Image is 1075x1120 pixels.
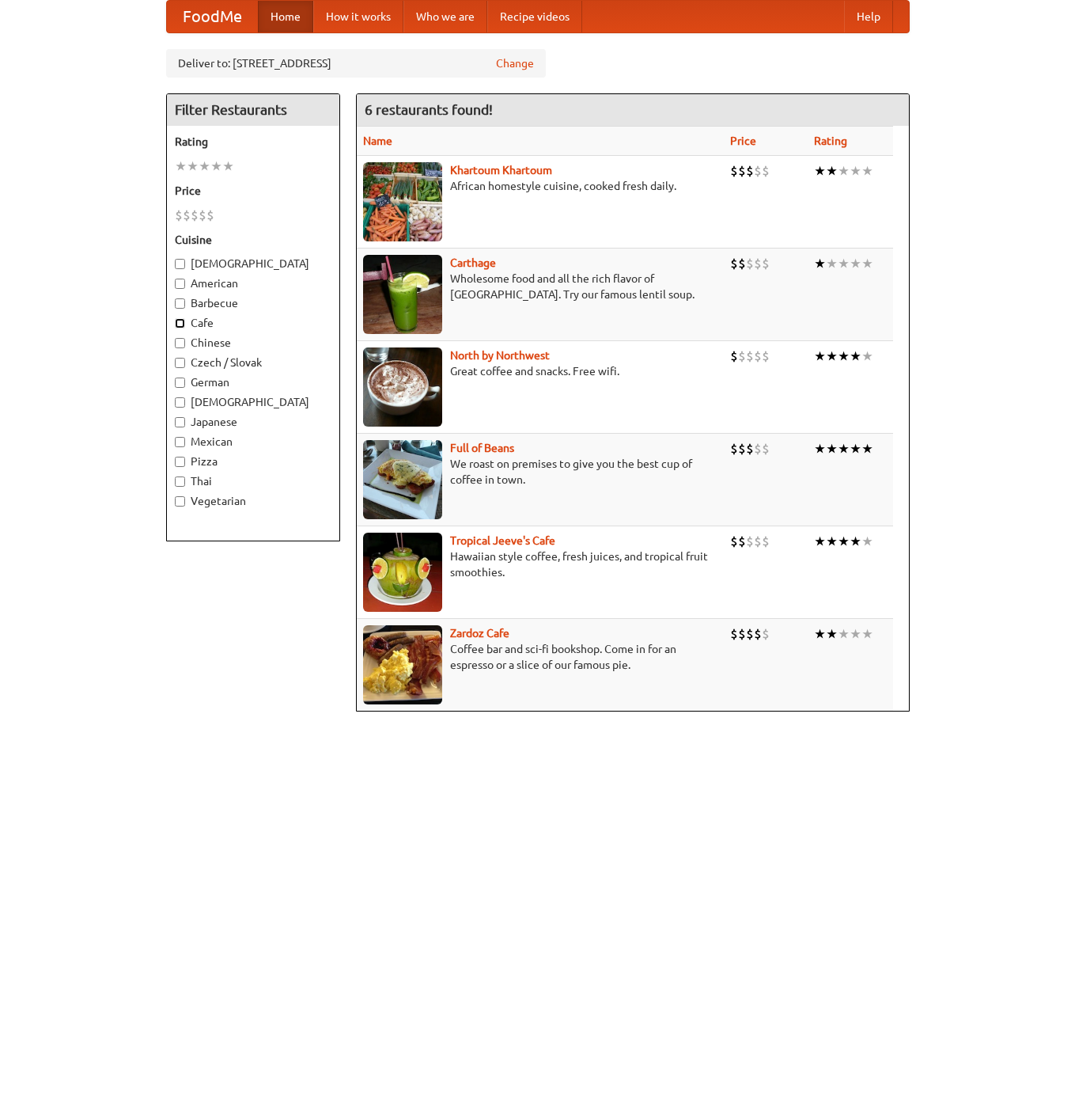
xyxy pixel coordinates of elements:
[175,335,331,351] label: Chinese
[450,164,552,177] a: Khartoum Khartoum
[175,183,331,199] h5: Price
[175,358,185,368] input: Czech / Slovak
[175,378,185,388] input: German
[850,255,861,272] li: ★
[754,533,762,550] li: $
[730,625,738,643] li: $
[844,1,893,32] a: Help
[762,347,770,365] li: $
[762,255,770,272] li: $
[746,533,754,550] li: $
[363,162,442,241] img: khartoum.jpg
[363,533,442,612] img: jeeves.jpg
[175,414,331,430] label: Japanese
[450,256,496,269] a: Carthage
[175,256,331,271] label: [DEMOGRAPHIC_DATA]
[175,476,185,487] input: Thai
[861,440,873,457] li: ★
[746,347,754,365] li: $
[175,232,331,248] h5: Cuisine
[199,207,206,224] li: $
[861,347,873,365] li: ★
[175,454,331,469] label: Pizza
[175,437,185,447] input: Mexican
[730,135,756,147] a: Price
[754,255,762,272] li: $
[754,162,762,180] li: $
[762,440,770,457] li: $
[746,440,754,457] li: $
[450,442,514,454] b: Full of Beans
[175,394,331,410] label: [DEMOGRAPHIC_DATA]
[738,255,746,272] li: $
[450,627,509,640] b: Zardoz Cafe
[850,533,861,550] li: ★
[175,158,187,175] li: ★
[175,318,185,328] input: Cafe
[363,363,717,379] p: Great coffee and snacks. Free wifi.
[175,259,185,269] input: [DEMOGRAPHIC_DATA]
[363,549,717,580] p: Hawaiian style coffee, fresh juices, and tropical fruit smoothies.
[826,347,838,365] li: ★
[738,347,746,365] li: $
[363,271,717,302] p: Wholesome food and all the rich flavor of [GEOGRAPHIC_DATA]. Try our famous lentil soup.
[738,625,746,643] li: $
[175,295,331,311] label: Barbecue
[826,625,838,643] li: ★
[754,440,762,457] li: $
[826,533,838,550] li: ★
[175,275,331,291] label: American
[730,255,738,272] li: $
[363,347,442,427] img: north.jpg
[175,434,331,450] label: Mexican
[450,534,555,547] b: Tropical Jeeve's Cafe
[838,533,850,550] li: ★
[175,298,185,309] input: Barbecue
[850,162,861,180] li: ★
[838,625,850,643] li: ★
[826,162,838,180] li: ★
[730,440,738,457] li: $
[814,625,826,643] li: ★
[861,533,873,550] li: ★
[838,347,850,365] li: ★
[738,440,746,457] li: $
[175,493,331,509] label: Vegetarian
[167,94,339,126] h4: Filter Restaurants
[175,315,331,331] label: Cafe
[363,641,717,673] p: Coffee bar and sci-fi bookshop. Come in for an espresso or a slice of our famous pie.
[838,255,850,272] li: ★
[313,1,403,32] a: How it works
[762,625,770,643] li: $
[175,374,331,390] label: German
[746,625,754,643] li: $
[814,162,826,180] li: ★
[826,440,838,457] li: ★
[814,440,826,457] li: ★
[487,1,582,32] a: Recipe videos
[175,473,331,489] label: Thai
[175,338,185,348] input: Chinese
[363,178,717,194] p: African homestyle cuisine, cooked fresh daily.
[814,347,826,365] li: ★
[861,162,873,180] li: ★
[814,135,847,147] a: Rating
[730,162,738,180] li: $
[175,417,185,427] input: Japanese
[861,625,873,643] li: ★
[730,347,738,365] li: $
[258,1,313,32] a: Home
[403,1,487,32] a: Who we are
[762,162,770,180] li: $
[450,349,550,362] b: North by Northwest
[363,135,392,147] a: Name
[175,207,183,224] li: $
[838,162,850,180] li: ★
[746,255,754,272] li: $
[191,207,199,224] li: $
[365,102,493,117] ng-pluralize: 6 restaurants found!
[222,158,234,175] li: ★
[850,347,861,365] li: ★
